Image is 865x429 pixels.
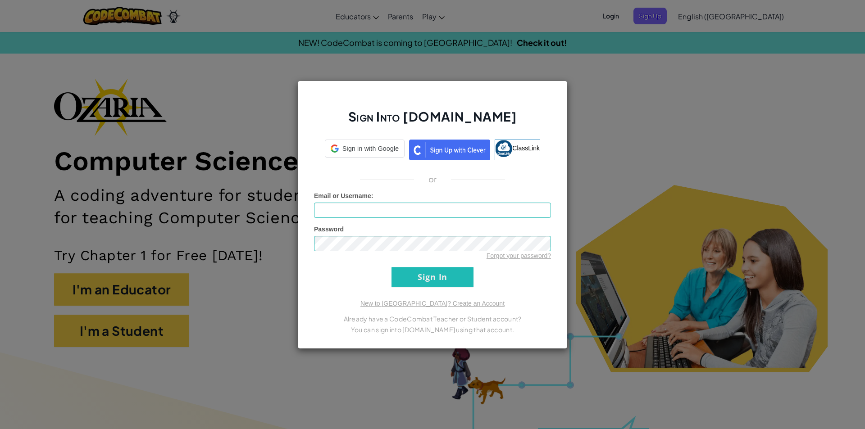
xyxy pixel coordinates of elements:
[325,140,405,160] a: Sign in with Google
[360,300,505,307] a: New to [GEOGRAPHIC_DATA]? Create an Account
[487,252,551,259] a: Forgot your password?
[314,192,371,199] span: Email or Username
[428,174,437,185] p: or
[495,140,512,157] img: classlink-logo-small.png
[325,140,405,158] div: Sign in with Google
[314,191,373,200] label: :
[314,108,551,134] h2: Sign Into [DOMAIN_NAME]
[409,140,490,160] img: clever_sso_button@2x.png
[314,226,344,233] span: Password
[314,313,551,324] p: Already have a CodeCombat Teacher or Student account?
[512,144,540,151] span: ClassLink
[342,144,399,153] span: Sign in with Google
[392,267,473,287] input: Sign In
[314,324,551,335] p: You can sign into [DOMAIN_NAME] using that account.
